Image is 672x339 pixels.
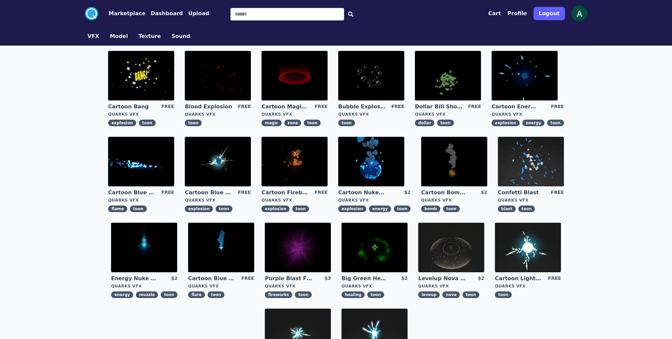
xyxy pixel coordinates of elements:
div: Quarks VFX [261,112,328,117]
span: toon [367,291,384,298]
span: toon [130,206,147,212]
a: Levelup Nova Effect [418,275,466,282]
span: toon [208,291,224,298]
span: blast [498,206,516,212]
div: $2 [478,275,484,282]
img: imgAlt [338,51,404,100]
img: imgAlt [421,137,487,186]
img: imgAlt [415,51,481,100]
div: Quarks VFX [185,112,251,117]
img: profile [572,6,587,21]
button: Marketplace [109,10,145,18]
span: toon [216,206,232,212]
a: Dashboard [145,10,183,18]
span: toon [462,291,479,298]
input: Search [230,8,344,20]
img: imgAlt [188,223,254,272]
span: explosion [338,206,366,212]
a: Cartoon Blue Flare [188,275,236,282]
button: Model [110,32,128,40]
a: Sound [166,32,196,40]
img: imgAlt [261,51,328,100]
span: energy [369,206,391,212]
div: FREE [551,189,564,196]
img: imgAlt [108,51,174,100]
button: Upload [188,10,209,18]
a: Purple Blast Fireworks [265,275,312,282]
div: $2 [401,275,408,282]
div: Quarks VFX [495,283,561,289]
div: FREE [241,275,254,282]
div: Quarks VFX [418,283,484,289]
div: $2 [404,189,410,196]
img: imgAlt [108,137,174,186]
img: imgAlt [111,223,177,272]
img: imgAlt [185,51,251,100]
div: $2 [481,189,487,196]
span: toon [304,120,321,126]
div: FREE [468,103,481,110]
div: Quarks VFX [421,198,487,203]
button: Texture [138,32,161,40]
div: Quarks VFX [265,283,331,289]
div: FREE [551,103,564,110]
a: Big Green Healing Effect [341,275,389,282]
a: Cartoon Bomb Fuse [421,189,469,196]
div: FREE [238,103,251,110]
img: imgAlt [495,223,561,272]
a: VFX [82,32,105,40]
div: FREE [548,275,561,282]
span: energy [522,120,544,126]
span: leveup [418,291,440,298]
span: toon [394,206,411,212]
div: Quarks VFX [338,198,411,203]
span: toon [495,291,512,298]
a: Energy Nuke Muzzle Flash [111,275,159,282]
img: imgAlt [418,223,484,272]
div: Quarks VFX [111,283,178,289]
a: Cartoon Bang [108,103,156,110]
a: Cartoon Magic Zone [261,103,309,110]
a: Cartoon Energy Explosion [492,103,539,110]
div: Quarks VFX [492,112,564,117]
img: imgAlt [265,223,331,272]
span: dollar [415,120,434,126]
span: muzzle [136,291,158,298]
img: imgAlt [492,51,558,100]
a: Marketplace [98,10,145,18]
div: Quarks VFX [261,198,328,203]
span: flame [108,206,127,212]
span: toon [292,206,309,212]
button: Sound [172,32,190,40]
span: zone [284,120,301,126]
a: Upload [183,10,209,18]
button: VFX [88,32,99,40]
button: Profile [507,10,527,18]
span: toon [443,206,460,212]
span: toon [295,291,312,298]
a: Blood Explosion [185,103,232,110]
div: FREE [161,189,174,196]
span: bomb [421,206,440,212]
div: FREE [161,103,174,110]
a: Dollar Bill Shower [415,103,462,110]
span: explosion [492,120,520,126]
span: energy [111,291,133,298]
div: Quarks VFX [415,112,481,117]
div: Quarks VFX [338,112,404,117]
a: Confetti Blast [498,189,545,196]
div: $2 [171,275,178,282]
button: Dashboard [151,10,183,18]
div: Quarks VFX [108,198,174,203]
button: Logout [534,7,565,20]
a: Cartoon Lightning Ball [495,275,542,282]
img: imgAlt [498,137,564,186]
div: $3 [325,275,331,282]
a: Bubble Explosion [338,103,386,110]
span: explosion [185,206,213,212]
span: fireworks [265,291,292,298]
span: toon [185,120,202,126]
span: toon [139,120,156,126]
span: toon [338,120,355,126]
